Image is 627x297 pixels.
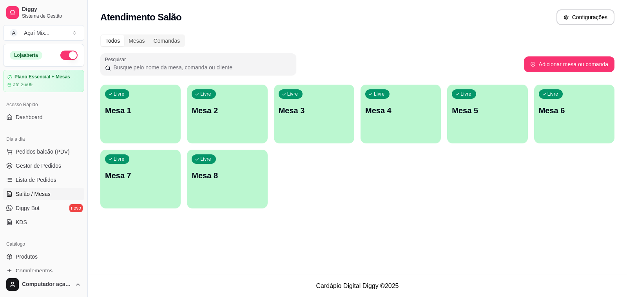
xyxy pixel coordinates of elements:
[16,148,70,156] span: Pedidos balcão (PDV)
[3,3,84,22] a: DiggySistema de Gestão
[105,105,176,116] p: Mesa 1
[16,204,40,212] span: Diggy Bot
[60,51,78,60] button: Alterar Status
[16,253,38,261] span: Produtos
[10,51,42,60] div: Loja aberta
[192,170,263,181] p: Mesa 8
[200,156,211,162] p: Livre
[100,150,181,208] button: LivreMesa 7
[22,13,81,19] span: Sistema de Gestão
[365,105,436,116] p: Mesa 4
[3,238,84,250] div: Catálogo
[3,98,84,111] div: Acesso Rápido
[3,264,84,277] a: Complementos
[447,85,527,143] button: LivreMesa 5
[3,216,84,228] a: KDS
[13,81,33,88] article: até 26/09
[10,29,18,37] span: A
[539,105,610,116] p: Mesa 6
[187,150,267,208] button: LivreMesa 8
[88,275,627,297] footer: Cardápio Digital Diggy © 2025
[556,9,614,25] button: Configurações
[124,35,149,46] div: Mesas
[547,91,558,97] p: Livre
[3,275,84,294] button: Computador açaí Mix
[192,105,263,116] p: Mesa 2
[3,145,84,158] button: Pedidos balcão (PDV)
[16,113,43,121] span: Dashboard
[101,35,124,46] div: Todos
[3,174,84,186] a: Lista de Pedidos
[105,56,129,63] label: Pesquisar
[3,25,84,41] button: Select a team
[3,159,84,172] a: Gestor de Pedidos
[16,162,61,170] span: Gestor de Pedidos
[16,218,27,226] span: KDS
[3,111,84,123] a: Dashboard
[16,176,56,184] span: Lista de Pedidos
[3,188,84,200] a: Salão / Mesas
[534,85,614,143] button: LivreMesa 6
[274,85,354,143] button: LivreMesa 3
[452,105,523,116] p: Mesa 5
[3,202,84,214] a: Diggy Botnovo
[22,281,72,288] span: Computador açaí Mix
[114,156,125,162] p: Livre
[111,63,292,71] input: Pesquisar
[100,11,181,24] h2: Atendimento Salão
[16,190,51,198] span: Salão / Mesas
[24,29,49,37] div: Açaí Mix ...
[460,91,471,97] p: Livre
[16,267,53,275] span: Complementos
[22,6,81,13] span: Diggy
[3,70,84,92] a: Plano Essencial + Mesasaté 26/09
[524,56,614,72] button: Adicionar mesa ou comanda
[14,74,70,80] article: Plano Essencial + Mesas
[3,250,84,263] a: Produtos
[187,85,267,143] button: LivreMesa 2
[114,91,125,97] p: Livre
[105,170,176,181] p: Mesa 7
[279,105,350,116] p: Mesa 3
[3,133,84,145] div: Dia a dia
[200,91,211,97] p: Livre
[287,91,298,97] p: Livre
[149,35,185,46] div: Comandas
[374,91,385,97] p: Livre
[361,85,441,143] button: LivreMesa 4
[100,85,181,143] button: LivreMesa 1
